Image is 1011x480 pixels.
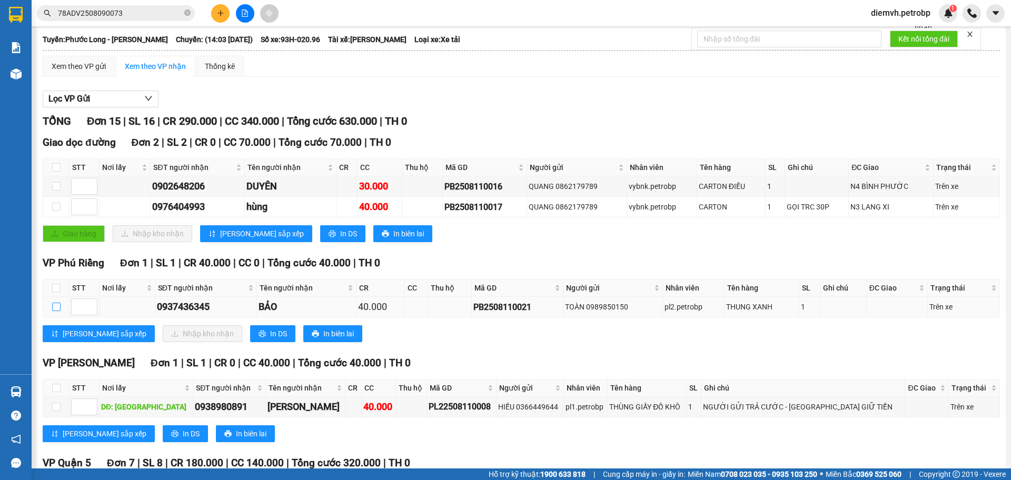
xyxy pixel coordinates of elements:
span: Mã GD [474,282,552,294]
span: In DS [340,228,357,239]
span: Người gửi [499,382,553,394]
th: Ghi chú [785,159,849,176]
button: sort-ascending[PERSON_NAME] sắp xếp [43,325,155,342]
span: Đơn 1 [120,257,148,269]
sup: 1 [949,5,957,12]
span: SL 1 [156,257,176,269]
button: printerIn DS [250,325,295,342]
span: sort-ascending [51,330,58,338]
button: aim [260,4,279,23]
th: Nhân viên [627,159,697,176]
span: Increase Value [85,299,97,307]
th: STT [70,279,100,297]
span: VP [PERSON_NAME] [43,357,135,369]
span: Chuyến: (14:03 [DATE]) [176,34,253,45]
div: N4 BÌNH PHƯỚC [850,181,931,192]
span: | [226,457,229,469]
th: Thu hộ [396,379,427,397]
span: | [165,457,168,469]
td: 0937436345 [155,297,257,317]
span: Nơi lấy [102,162,140,173]
div: DUYÊN [246,179,334,194]
td: PL22508110008 [427,397,497,417]
span: Decrease Value [85,186,97,194]
div: PB2508110021 [473,301,561,314]
img: solution-icon [11,42,22,53]
span: plus [217,9,224,17]
span: down [88,208,95,214]
th: Tên hàng [725,279,799,297]
span: Tên người nhận [247,162,325,173]
span: In biên lai [393,228,424,239]
span: 1 [951,5,955,12]
span: | [190,136,192,148]
span: CC 70.000 [224,136,271,148]
td: PB2508110016 [443,176,528,197]
span: Tên người nhận [269,382,335,394]
td: PB2508110021 [472,297,563,317]
td: 0938980891 [193,397,265,417]
span: [PERSON_NAME] sắp xếp [63,428,146,439]
button: sort-ascending[PERSON_NAME] sắp xếp [200,225,312,242]
div: DĐ: [GEOGRAPHIC_DATA] [101,401,191,413]
span: copyright [953,471,960,478]
span: printer [382,230,389,238]
div: 0937436345 [157,299,255,314]
th: CR [345,379,362,397]
button: downloadNhập kho nhận [163,325,242,342]
span: Lọc VP Gửi [48,92,90,105]
span: SL 16 [128,115,155,127]
th: Nhân viên [663,279,725,297]
th: STT [70,379,100,397]
span: [PERSON_NAME] sắp xếp [63,328,146,339]
span: | [123,115,126,127]
span: CC 0 [239,257,260,269]
span: In biên lai [236,428,266,439]
div: PB2508110017 [444,201,526,214]
div: NGƯỜI GỬI TRẢ CƯỚC - [GEOGRAPHIC_DATA] GIỮ TIỀN [703,401,903,413]
div: Trên xe [935,201,998,213]
div: QUANG 0862179789 [529,201,625,213]
span: Trạng thái [936,162,989,173]
input: Tìm tên, số ĐT hoặc mã đơn [58,7,182,19]
div: QUANG 0862179789 [529,181,625,192]
span: Tổng cước 320.000 [292,457,381,469]
td: 0976404993 [151,197,245,217]
span: down [144,94,153,103]
div: Xem theo VP nhận [125,61,186,72]
span: SL 8 [143,457,163,469]
b: Tuyến: Phước Long - [PERSON_NAME] [43,35,168,44]
span: | [909,468,911,480]
strong: 0369 525 060 [856,470,901,478]
span: Trạng thái [930,282,989,294]
span: In DS [183,428,200,439]
span: | [181,357,184,369]
th: Ghi chú [820,279,867,297]
th: CR [356,279,405,297]
td: BẢO [257,297,356,317]
span: Hỗ trợ kỹ thuật: [489,468,586,480]
span: | [238,357,241,369]
th: Nhân viên [564,379,608,397]
div: CARTON [699,201,764,213]
span: | [353,257,356,269]
div: BẢO [259,299,354,314]
span: | [233,257,236,269]
span: Đơn 15 [87,115,121,127]
th: Tên hàng [608,379,687,397]
span: question-circle [11,411,21,421]
span: Loại xe: Xe tải [414,34,460,45]
span: search [44,9,51,17]
span: Miền Nam [688,468,817,480]
span: In biên lai [323,328,354,339]
span: TH 0 [389,357,411,369]
th: STT [70,159,100,176]
button: Kết nối tổng đài [890,31,958,47]
span: up [88,301,95,307]
span: Tổng cước 630.000 [287,115,377,127]
span: Decrease Value [85,407,97,415]
button: plus [211,4,230,23]
div: Trên xe [935,181,998,192]
div: 0938980891 [195,399,263,414]
span: Decrease Value [85,307,97,315]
